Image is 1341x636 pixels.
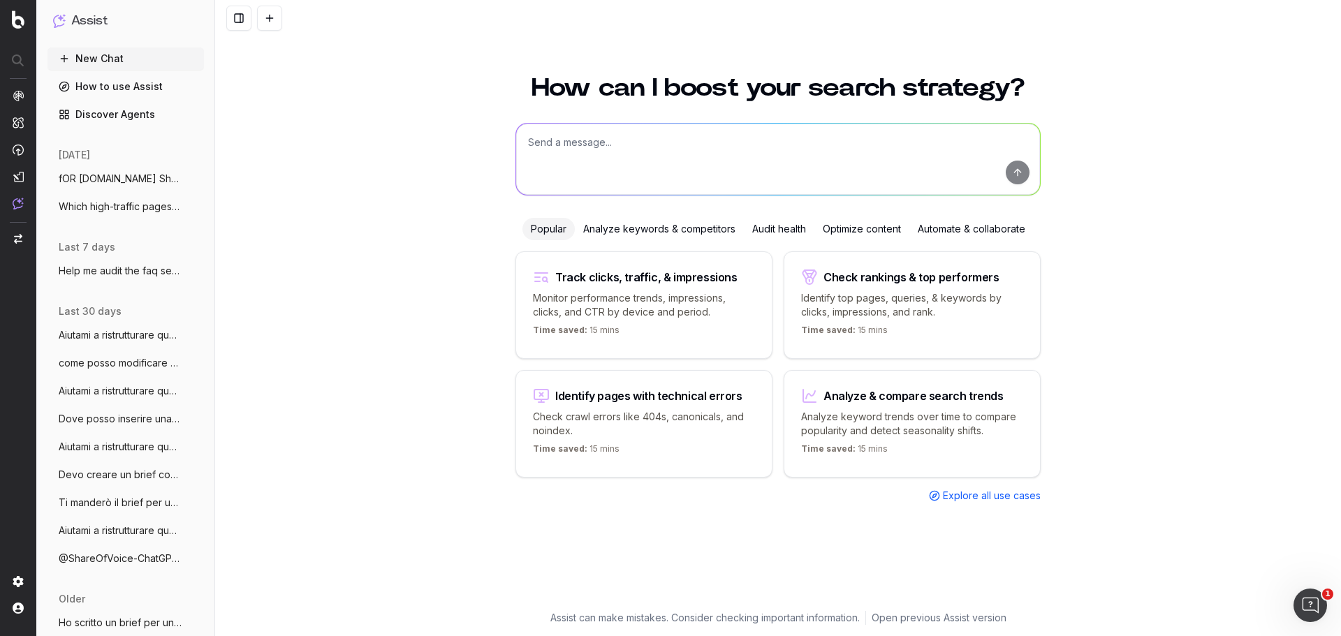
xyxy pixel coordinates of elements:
div: Analyze keywords & competitors [575,218,744,240]
img: Setting [13,576,24,587]
span: Aiutami a ristrutturare questo articolo [59,384,182,398]
span: Time saved: [533,325,587,335]
span: Ho scritto un brief per un articolo di S [59,616,182,630]
button: Aiutami a ristrutturare questo articolo [47,380,204,402]
img: Assist [13,198,24,209]
p: Identify top pages, queries, & keywords by clicks, impressions, and rank. [801,291,1023,319]
a: How to use Assist [47,75,204,98]
span: Aiutami a ristrutturare questo articolo [59,328,182,342]
span: Devo creare un brief con content outline [59,468,182,482]
span: 1 [1322,589,1333,600]
button: Ti manderò il brief per un nuovo articol [47,491,204,514]
button: Aiutami a ristrutturare questo articolo [47,519,204,542]
div: Optimize content [814,218,909,240]
span: come posso modificare questo abstract in [59,356,182,370]
img: My account [13,602,24,614]
span: Aiutami a ristrutturare questo articolo [59,440,182,454]
button: Aiutami a ristrutturare questo articolo [47,436,204,458]
h1: Assist [71,11,108,31]
p: 15 mins [801,325,888,341]
button: Devo creare un brief con content outline [47,464,204,486]
p: 15 mins [801,443,888,460]
button: Dove posso inserire una info per rispond [47,408,204,430]
span: last 7 days [59,240,115,254]
span: @ShareOfVoice-ChatGPT qual'è la share of [59,552,182,565]
a: Discover Agents [47,103,204,126]
button: Ho scritto un brief per un articolo di S [47,612,204,634]
button: Which high-traffic pages haven’t been up [47,195,204,218]
p: Assist can make mistakes. Consider checking important information. [550,611,860,625]
img: Analytics [13,90,24,101]
button: come posso modificare questo abstract in [47,352,204,374]
div: Popular [522,218,575,240]
div: Automate & collaborate [909,218,1034,240]
button: Aiutami a ristrutturare questo articolo [47,324,204,346]
span: [DATE] [59,148,90,162]
div: Track clicks, traffic, & impressions [555,272,738,283]
span: Ti manderò il brief per un nuovo articol [59,496,182,510]
span: Help me audit the faq section of assicur [59,264,182,278]
img: Activation [13,144,24,156]
div: Audit health [744,218,814,240]
iframe: Intercom live chat [1294,589,1327,622]
a: Explore all use cases [929,489,1041,503]
button: Help me audit the faq section of assicur [47,260,204,282]
span: Dove posso inserire una info per rispond [59,412,182,426]
span: last 30 days [59,304,122,318]
div: Check rankings & top performers [823,272,999,283]
img: Botify logo [12,10,24,29]
span: fOR [DOMAIN_NAME] Show me the [59,172,182,186]
span: Time saved: [801,443,856,454]
span: older [59,592,85,606]
div: Analyze & compare search trends [823,390,1004,401]
p: Check crawl errors like 404s, canonicals, and noindex. [533,410,755,438]
img: Assist [53,14,66,27]
img: Switch project [14,234,22,244]
span: Explore all use cases [943,489,1041,503]
p: Analyze keyword trends over time to compare popularity and detect seasonality shifts. [801,410,1023,438]
h1: How can I boost your search strategy? [515,75,1041,101]
button: fOR [DOMAIN_NAME] Show me the [47,168,204,190]
p: Monitor performance trends, impressions, clicks, and CTR by device and period. [533,291,755,319]
button: @ShareOfVoice-ChatGPT qual'è la share of [47,547,204,570]
img: Studio [13,171,24,182]
span: Which high-traffic pages haven’t been up [59,200,182,214]
img: Intelligence [13,117,24,128]
p: 15 mins [533,325,620,341]
div: Identify pages with technical errors [555,390,742,401]
p: 15 mins [533,443,620,460]
span: Time saved: [533,443,587,454]
button: Assist [53,11,198,31]
button: New Chat [47,47,204,70]
span: Aiutami a ristrutturare questo articolo [59,524,182,538]
span: Time saved: [801,325,856,335]
a: Open previous Assist version [872,611,1006,625]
